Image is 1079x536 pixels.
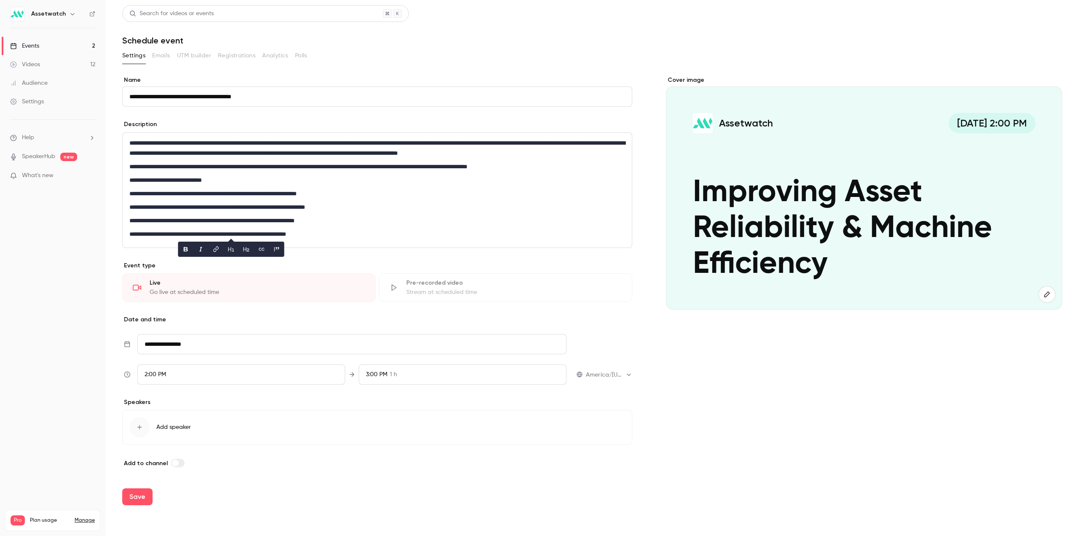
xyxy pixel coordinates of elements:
[122,76,632,84] label: Name
[949,113,1036,133] span: [DATE] 2:00 PM
[586,371,632,379] div: America/[US_STATE]
[122,35,1062,46] h1: Schedule event
[11,7,24,21] img: Assetwatch
[30,517,70,524] span: Plan usage
[22,171,54,180] span: What's new
[10,79,48,87] div: Audience
[666,76,1062,84] label: Cover image
[152,51,170,60] span: Emails
[85,172,95,180] iframe: Noticeable Trigger
[150,288,365,296] div: Go live at scheduled time
[22,133,34,142] span: Help
[209,242,223,256] button: link
[22,152,55,161] a: SpeakerHub
[379,273,632,302] div: Pre-recorded videoStream at scheduled time
[122,132,632,248] section: description
[122,410,632,444] button: Add speaker
[137,334,567,354] input: Tue, Feb 17, 2026
[122,49,145,62] button: Settings
[218,51,255,60] span: Registrations
[60,153,77,161] span: new
[366,372,387,377] span: 3:00 PM
[194,242,207,256] button: italic
[10,133,95,142] li: help-dropdown-opener
[123,133,632,248] div: editor
[359,364,566,385] div: To
[122,488,153,505] button: Save
[156,423,191,431] span: Add speaker
[122,315,632,324] p: Date and time
[122,273,376,302] div: LiveGo live at scheduled time
[31,10,66,18] h6: Assetwatch
[75,517,95,524] a: Manage
[406,288,622,296] div: Stream at scheduled time
[295,51,307,60] span: Polls
[693,113,713,133] img: Improving Asset Reliability & Machine Efficiency
[177,51,211,60] span: UTM builder
[150,279,365,287] div: Live
[129,9,214,18] div: Search for videos or events
[122,120,157,129] label: Description
[124,460,168,467] span: Add to channel
[10,97,44,106] div: Settings
[719,116,773,130] p: Assetwatch
[122,398,632,407] p: Speakers
[10,42,39,50] div: Events
[262,51,288,60] span: Analytics
[145,372,166,377] span: 2:00 PM
[11,515,25,525] span: Pro
[270,242,283,256] button: blockquote
[137,364,345,385] div: From
[10,60,40,69] div: Videos
[179,242,192,256] button: bold
[122,261,632,270] p: Event type
[693,175,1036,283] p: Improving Asset Reliability & Machine Efficiency
[390,370,397,379] span: 1 h
[406,279,622,287] div: Pre-recorded video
